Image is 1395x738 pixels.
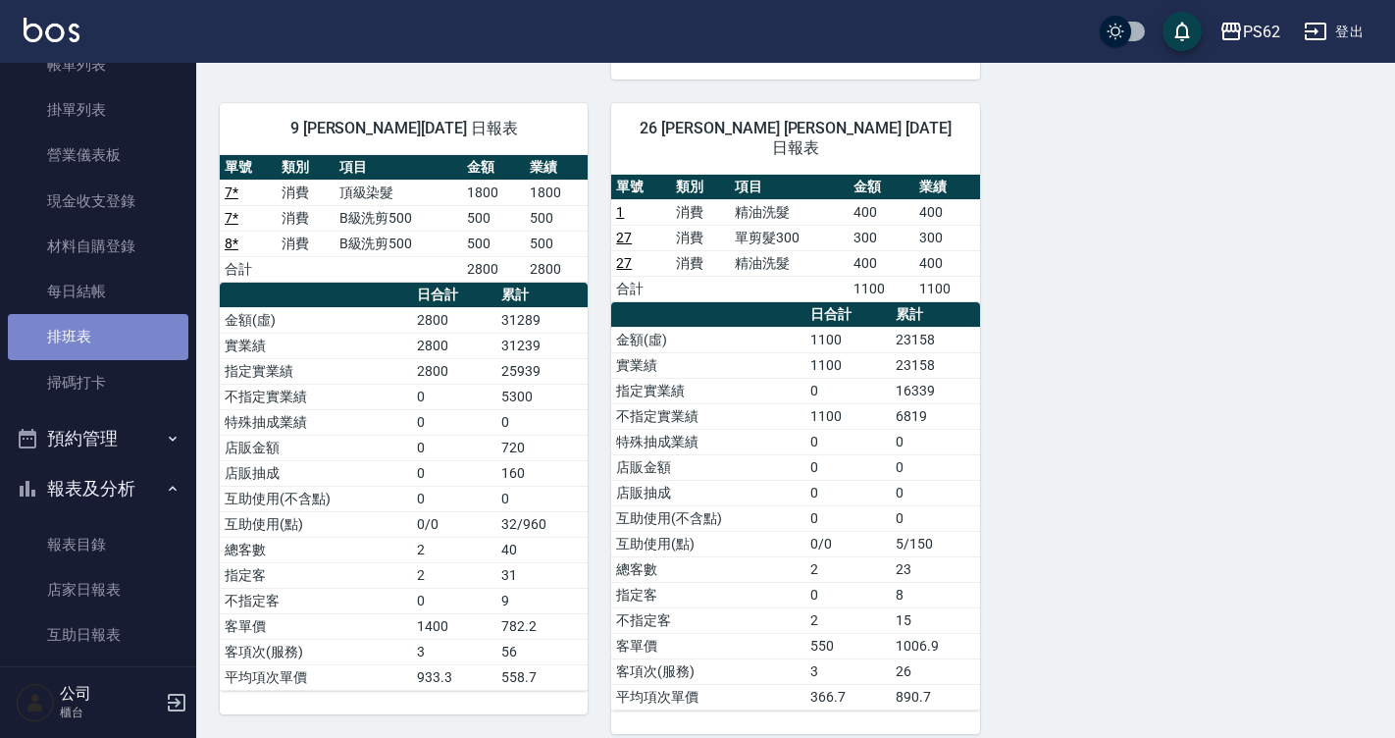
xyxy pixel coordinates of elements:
td: 不指定客 [611,607,805,633]
td: 5/150 [891,531,979,556]
button: 登出 [1296,14,1371,50]
td: 558.7 [496,664,588,690]
td: 0 [805,429,891,454]
a: 報表目錄 [8,522,188,567]
td: 933.3 [412,664,496,690]
td: 店販抽成 [611,480,805,505]
td: 31289 [496,307,588,333]
button: 預約管理 [8,413,188,464]
td: 1400 [412,613,496,639]
td: 0 [805,480,891,505]
td: 1100 [805,327,891,352]
h5: 公司 [60,684,160,704]
td: 31 [496,562,588,588]
td: 互助使用(不含點) [220,486,412,511]
td: 1100 [849,276,914,301]
td: 366.7 [805,684,891,710]
a: 互助排行榜 [8,659,188,704]
td: 9 [496,588,588,613]
td: 互助使用(點) [611,531,805,556]
td: 25939 [496,358,588,384]
td: 店販金額 [611,454,805,480]
a: 27 [616,255,632,271]
td: 0 [891,429,979,454]
span: 9 [PERSON_NAME][DATE] 日報表 [243,119,564,138]
th: 金額 [462,155,525,181]
td: 平均項次單價 [611,684,805,710]
td: 0 [891,480,979,505]
td: B級洗剪500 [335,205,462,231]
td: 指定客 [220,562,412,588]
td: 0 [891,454,979,480]
td: 單剪髮300 [730,225,849,250]
table: a dense table [611,175,979,302]
a: 掛單列表 [8,87,188,132]
td: 總客數 [220,537,412,562]
td: 2800 [412,358,496,384]
td: 2800 [412,307,496,333]
td: 精油洗髮 [730,199,849,225]
td: 2 [805,556,891,582]
td: 1800 [525,180,588,205]
td: 指定客 [611,582,805,607]
td: 指定實業績 [220,358,412,384]
a: 現金收支登錄 [8,179,188,224]
td: 0 [805,378,891,403]
td: 500 [525,231,588,256]
td: 消費 [277,180,334,205]
td: 23158 [891,327,979,352]
td: 890.7 [891,684,979,710]
td: 客項次(服務) [220,639,412,664]
td: 0 [412,588,496,613]
th: 日合計 [412,283,496,308]
img: Logo [24,18,79,42]
td: B級洗剪500 [335,231,462,256]
td: 400 [914,250,980,276]
td: 26 [891,659,979,684]
td: 不指定客 [220,588,412,613]
td: 互助使用(不含點) [611,505,805,531]
td: 2 [412,562,496,588]
td: 2800 [462,256,525,282]
td: 160 [496,460,588,486]
td: 6819 [891,403,979,429]
td: 精油洗髮 [730,250,849,276]
th: 業績 [914,175,980,200]
a: 帳單列表 [8,42,188,87]
td: 23 [891,556,979,582]
td: 不指定實業績 [611,403,805,429]
td: 0 [805,582,891,607]
img: Person [16,683,55,722]
td: 2 [412,537,496,562]
td: 0 [412,486,496,511]
td: 0 [496,486,588,511]
td: 40 [496,537,588,562]
td: 0 [805,505,891,531]
td: 店販抽成 [220,460,412,486]
td: 總客數 [611,556,805,582]
td: 消費 [277,231,334,256]
td: 指定實業績 [611,378,805,403]
td: 2 [805,607,891,633]
td: 8 [891,582,979,607]
td: 5300 [496,384,588,409]
td: 0 [496,409,588,435]
th: 金額 [849,175,914,200]
a: 每日結帳 [8,269,188,314]
th: 單號 [611,175,671,200]
td: 2800 [412,333,496,358]
td: 消費 [277,205,334,231]
td: 店販金額 [220,435,412,460]
td: 合計 [611,276,671,301]
td: 3 [412,639,496,664]
a: 店家日報表 [8,567,188,612]
a: 1 [616,204,624,220]
td: 720 [496,435,588,460]
td: 消費 [671,199,731,225]
td: 2800 [525,256,588,282]
th: 業績 [525,155,588,181]
button: save [1162,12,1202,51]
td: 3 [805,659,891,684]
td: 平均項次單價 [220,664,412,690]
div: PS62 [1243,20,1280,44]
